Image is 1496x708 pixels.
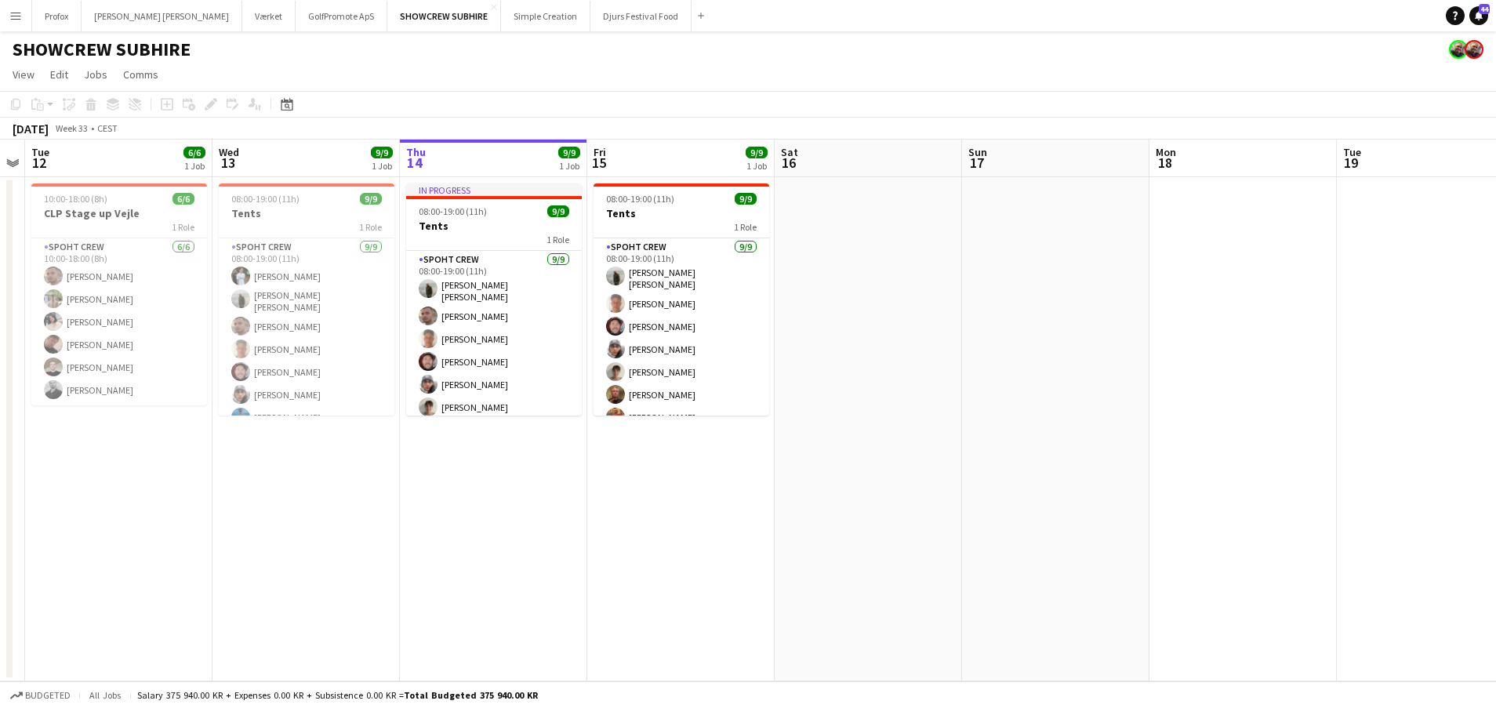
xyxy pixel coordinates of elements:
[1465,40,1483,59] app-user-avatar: Danny Tranekær
[296,1,387,31] button: GolfPromote ApS
[590,1,692,31] button: Djurs Festival Food
[13,38,191,61] h1: SHOWCREW SUBHIRE
[8,687,73,704] button: Budgeted
[32,1,82,31] button: Profox
[404,689,538,701] span: Total Budgeted 375 940.00 KR
[123,67,158,82] span: Comms
[1479,4,1490,14] span: 44
[13,67,34,82] span: View
[82,1,242,31] button: [PERSON_NAME] [PERSON_NAME]
[50,67,68,82] span: Edit
[86,689,124,701] span: All jobs
[1469,6,1488,25] a: 44
[84,67,107,82] span: Jobs
[97,122,118,134] div: CEST
[78,64,114,85] a: Jobs
[242,1,296,31] button: Værket
[6,64,41,85] a: View
[52,122,91,134] span: Week 33
[13,121,49,136] div: [DATE]
[25,690,71,701] span: Budgeted
[117,64,165,85] a: Comms
[137,689,538,701] div: Salary 375 940.00 KR + Expenses 0.00 KR + Subsistence 0.00 KR =
[387,1,501,31] button: SHOWCREW SUBHIRE
[44,64,74,85] a: Edit
[501,1,590,31] button: Simple Creation
[1449,40,1468,59] app-user-avatar: Danny Tranekær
